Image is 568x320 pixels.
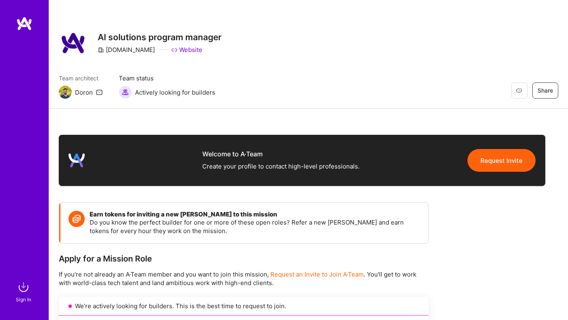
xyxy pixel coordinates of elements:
a: Website [171,45,202,54]
img: logo [69,152,85,169]
div: Sign In [16,295,31,304]
span: Share [538,86,553,95]
button: Share [532,82,558,99]
i: icon Mail [96,89,103,95]
p: If you're not already an A·Team member and you want to join this mission, . You'll get to work wi... [59,270,429,287]
div: Doron [75,88,93,97]
span: Team architect [59,74,103,82]
img: logo [16,16,32,31]
div: [DOMAIN_NAME] [98,45,155,54]
img: sign in [15,279,32,295]
span: Team status [119,74,215,82]
i: icon EyeClosed [516,87,522,94]
img: Team Architect [59,86,72,99]
span: Request an Invite to Join A·Team [270,270,364,278]
h3: AI solutions program manager [98,32,221,42]
img: Token icon [69,211,85,227]
div: We’re actively looking for builders. This is the best time to request to join. [59,297,429,316]
div: Apply for a Mission Role [59,253,429,264]
div: Create your profile to contact high-level professionals. [202,162,360,171]
img: Actively looking for builders [119,86,132,99]
p: Do you know the perfect builder for one or more of these open roles? Refer a new [PERSON_NAME] an... [90,218,420,235]
span: Actively looking for builders [135,88,215,97]
i: icon CompanyGray [98,47,104,53]
button: Request Invite [467,149,536,172]
div: Welcome to A·Team [202,149,360,158]
h4: Earn tokens for inviting a new [PERSON_NAME] to this mission [90,211,420,218]
img: Company Logo [59,28,88,58]
a: sign inSign In [17,279,32,304]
